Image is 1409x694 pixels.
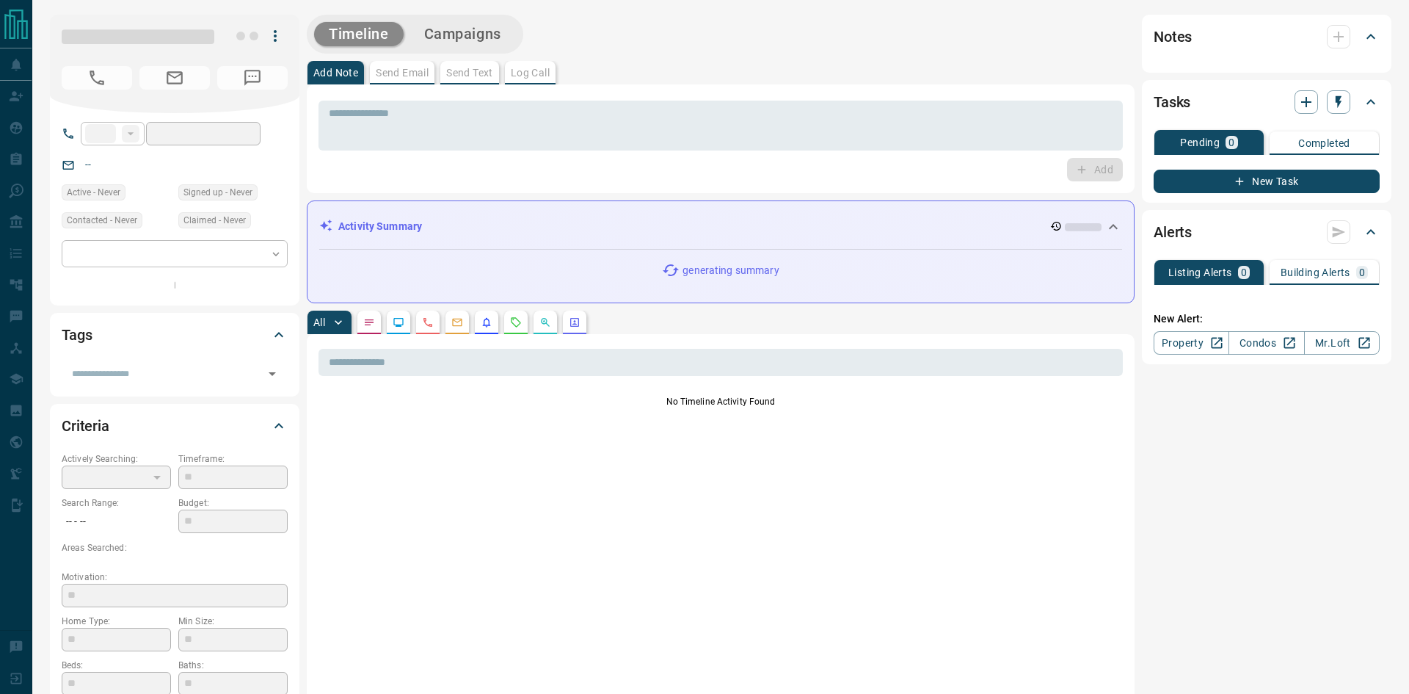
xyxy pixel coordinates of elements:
p: Areas Searched: [62,541,288,554]
span: Claimed - Never [183,213,246,228]
p: Min Size: [178,615,288,628]
div: Activity Summary [319,213,1122,240]
a: Mr.Loft [1304,331,1380,355]
svg: Notes [363,317,375,328]
p: All [313,317,325,328]
span: No Number [62,66,132,90]
span: Signed up - Never [183,185,252,200]
p: Search Range: [62,496,171,510]
svg: Opportunities [539,317,551,328]
p: 0 [1359,267,1365,278]
div: Notes [1154,19,1380,54]
p: Add Note [313,68,358,78]
svg: Emails [451,317,463,328]
p: Activity Summary [338,219,422,234]
p: New Alert: [1154,311,1380,327]
p: Listing Alerts [1168,267,1232,278]
button: Open [262,364,283,384]
a: -- [85,159,91,170]
a: Condos [1228,331,1304,355]
p: Actively Searching: [62,452,171,466]
p: No Timeline Activity Found [318,395,1123,408]
p: 0 [1241,267,1247,278]
p: 0 [1228,137,1234,148]
h2: Notes [1154,25,1192,48]
h2: Alerts [1154,220,1192,244]
button: New Task [1154,170,1380,193]
p: Pending [1180,137,1220,148]
p: Budget: [178,496,288,510]
div: Alerts [1154,214,1380,250]
p: Completed [1298,138,1350,148]
span: No Email [139,66,210,90]
span: No Number [217,66,288,90]
span: Active - Never [67,185,120,200]
svg: Listing Alerts [481,317,492,328]
h2: Tasks [1154,90,1190,114]
p: Motivation: [62,571,288,584]
p: Baths: [178,659,288,672]
p: -- - -- [62,510,171,534]
div: Tasks [1154,84,1380,120]
h2: Tags [62,323,92,347]
svg: Agent Actions [569,317,580,328]
a: Property [1154,331,1229,355]
p: generating summary [682,263,779,278]
p: Building Alerts [1281,267,1350,278]
button: Timeline [314,22,404,46]
h2: Criteria [62,414,109,438]
button: Campaigns [409,22,516,46]
div: Tags [62,317,288,353]
svg: Lead Browsing Activity [393,317,404,328]
svg: Calls [422,317,434,328]
span: Contacted - Never [67,213,137,228]
div: Criteria [62,408,288,444]
p: Home Type: [62,615,171,628]
svg: Requests [510,317,522,328]
p: Beds: [62,659,171,672]
p: Timeframe: [178,452,288,466]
